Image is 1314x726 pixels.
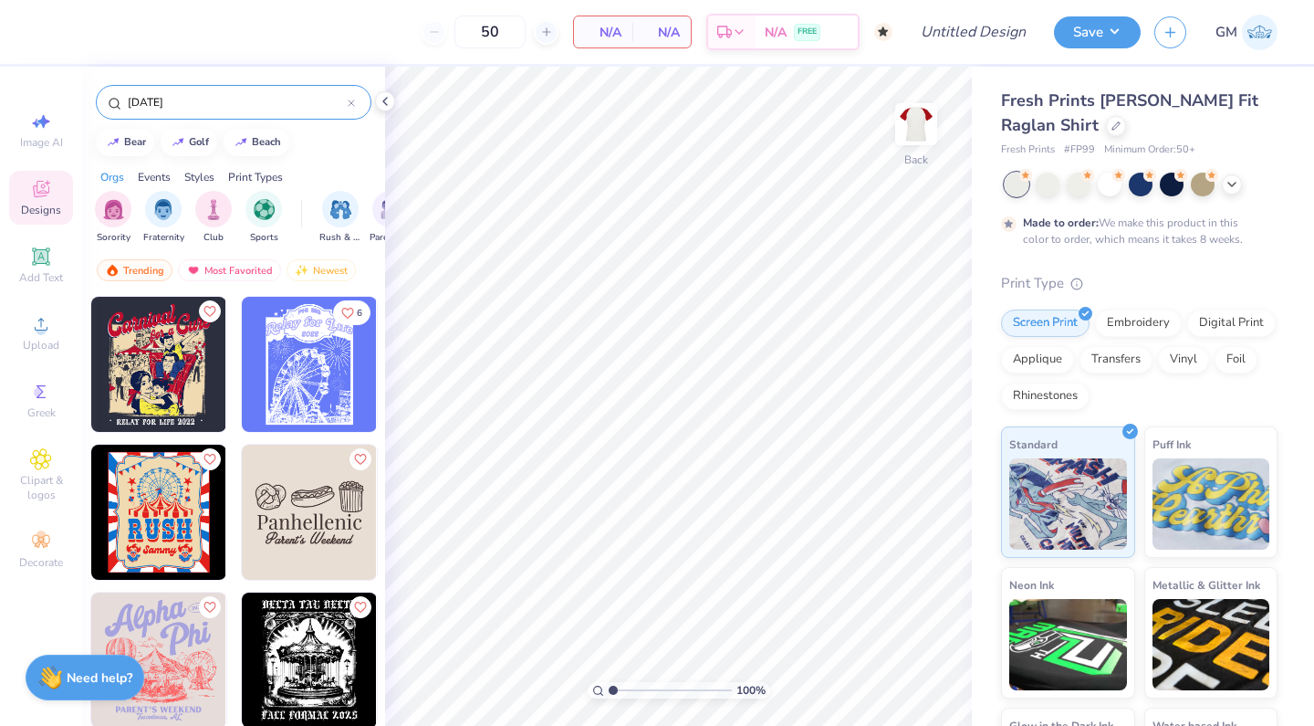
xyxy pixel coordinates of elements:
[357,309,362,318] span: 6
[225,445,360,580] img: a45cce18-9b4a-4650-93f2-987781b4858d
[228,169,283,185] div: Print Types
[1158,346,1209,374] div: Vinyl
[67,669,132,687] strong: Need help?
[234,137,248,148] img: trend_line.gif
[126,93,348,111] input: Try "Alpha"
[143,231,184,245] span: Fraternity
[370,191,412,245] button: filter button
[95,191,131,245] div: filter for Sorority
[1001,383,1090,410] div: Rhinestones
[195,191,232,245] button: filter button
[153,199,173,220] img: Fraternity Image
[319,231,361,245] span: Rush & Bid
[1152,599,1270,690] img: Metallic & Glitter Ink
[91,297,226,432] img: dd6829ce-e041-4ff7-b7d9-ac565d862add
[330,199,351,220] img: Rush & Bid Image
[224,129,289,156] button: beach
[143,191,184,245] div: filter for Fraternity
[585,23,621,42] span: N/A
[287,259,356,281] div: Newest
[21,203,61,217] span: Designs
[1009,435,1058,454] span: Standard
[225,297,360,432] img: 76adb008-77b3-43a4-8f81-fe06513f9ce4
[100,169,124,185] div: Orgs
[178,259,281,281] div: Most Favorited
[1215,22,1237,43] span: GM
[1095,310,1182,337] div: Embroidery
[1079,346,1152,374] div: Transfers
[1001,89,1258,136] span: Fresh Prints [PERSON_NAME] Fit Raglan Shirt
[27,405,56,420] span: Greek
[906,14,1040,50] input: Untitled Design
[91,445,226,580] img: 04230df6-5881-4797-a3cf-148160fed7b1
[1001,142,1055,158] span: Fresh Prints
[454,16,526,48] input: – –
[254,199,275,220] img: Sports Image
[319,191,361,245] div: filter for Rush & Bid
[105,264,120,277] img: trending.gif
[349,596,371,618] button: Like
[19,555,63,570] span: Decorate
[195,191,232,245] div: filter for Club
[333,300,370,325] button: Like
[138,169,171,185] div: Events
[161,129,217,156] button: golf
[199,448,221,470] button: Like
[295,264,309,277] img: Newest.gif
[20,135,63,150] span: Image AI
[381,199,401,220] img: Parent's Weekend Image
[1001,310,1090,337] div: Screen Print
[1009,458,1127,550] img: Standard
[376,445,511,580] img: 19651d2a-ae30-40c6-9129-f41d8521f885
[1152,435,1191,454] span: Puff Ink
[143,191,184,245] button: filter button
[96,129,154,156] button: bear
[1215,346,1257,374] div: Foil
[1187,310,1276,337] div: Digital Print
[186,264,201,277] img: most_fav.gif
[242,445,377,580] img: d0c1e0f7-d2a2-4581-bfe4-043f775f5aa2
[1023,216,1099,230] strong: Made to order:
[765,23,787,42] span: N/A
[736,682,766,699] span: 100 %
[189,137,209,147] div: golf
[898,106,934,142] img: Back
[319,191,361,245] button: filter button
[242,297,377,432] img: d3c69d4f-08c4-42b5-9be2-a7eb336609e8
[376,297,511,432] img: 0d108378-1fd2-4fa2-a035-81e153de5e4b
[1104,142,1195,158] span: Minimum Order: 50 +
[904,152,928,168] div: Back
[97,259,172,281] div: Trending
[184,169,214,185] div: Styles
[1152,458,1270,550] img: Puff Ink
[23,338,59,352] span: Upload
[370,231,412,245] span: Parent's Weekend
[1242,15,1277,50] img: Gemma Mowatt
[199,596,221,618] button: Like
[1009,599,1127,690] img: Neon Ink
[370,191,412,245] div: filter for Parent's Weekend
[95,191,131,245] button: filter button
[1023,215,1247,247] div: We make this product in this color to order, which means it takes 8 weeks.
[19,270,63,285] span: Add Text
[1064,142,1095,158] span: # FP99
[203,199,224,220] img: Club Image
[1001,346,1074,374] div: Applique
[245,191,282,245] button: filter button
[349,448,371,470] button: Like
[1009,575,1054,594] span: Neon Ink
[252,137,281,147] div: beach
[250,231,278,245] span: Sports
[106,137,120,148] img: trend_line.gif
[1152,575,1260,594] span: Metallic & Glitter Ink
[199,300,221,322] button: Like
[1054,16,1141,48] button: Save
[171,137,185,148] img: trend_line.gif
[798,26,817,38] span: FREE
[103,199,124,220] img: Sorority Image
[203,231,224,245] span: Club
[1001,273,1277,294] div: Print Type
[9,473,73,502] span: Clipart & logos
[643,23,680,42] span: N/A
[1215,15,1277,50] a: GM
